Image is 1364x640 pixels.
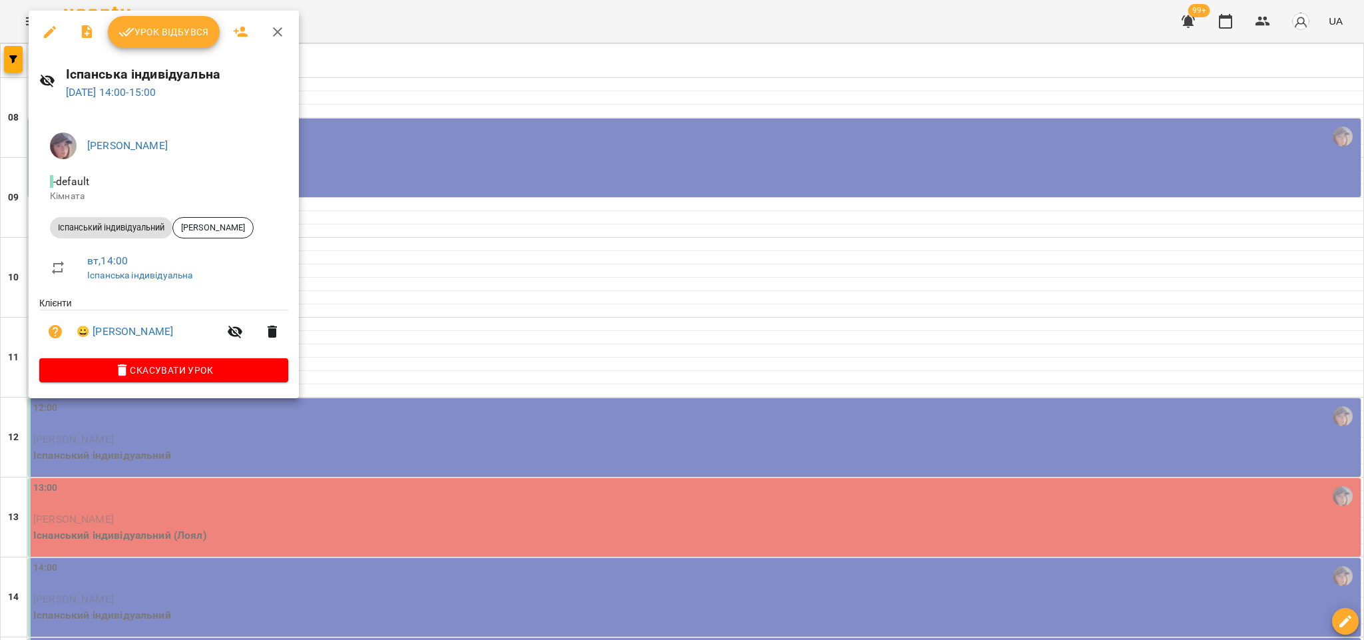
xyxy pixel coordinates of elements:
a: [DATE] 14:00-15:00 [66,86,156,99]
a: вт , 14:00 [87,254,128,267]
span: Іспанський індивідуальний [50,222,172,234]
button: Урок відбувся [108,16,220,48]
img: c9ec0448b3d9a64ed7ecc1c82827b828.jpg [50,133,77,159]
button: Візит ще не сплачено. Додати оплату? [39,316,71,348]
h6: Іспанська індивідуальна [66,64,288,85]
span: [PERSON_NAME] [173,222,253,234]
a: Іспанська індивідуальна [87,270,192,280]
div: [PERSON_NAME] [172,217,254,238]
span: Урок відбувся [118,24,209,40]
a: 😀 [PERSON_NAME] [77,324,173,340]
button: Скасувати Урок [39,358,288,382]
a: [PERSON_NAME] [87,139,168,152]
ul: Клієнти [39,296,288,358]
p: Кімната [50,190,278,203]
span: - default [50,175,92,188]
span: Скасувати Урок [50,362,278,378]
